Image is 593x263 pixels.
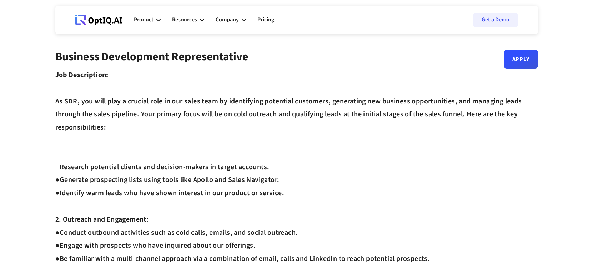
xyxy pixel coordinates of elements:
[473,13,518,27] a: Get a Demo
[55,149,175,172] span: 1. Prospecting and Lead Qualification:
[216,15,239,25] div: Company
[55,188,60,198] strong: ●
[134,15,154,25] div: Product
[172,9,204,31] div: Resources
[216,9,246,31] div: Company
[55,50,248,69] div: Business Development Representative
[504,50,538,69] a: Apply
[55,214,149,224] span: 2. Outreach and Engagement:
[75,9,122,31] a: Webflow Homepage
[55,228,60,238] strong: ●
[134,9,161,31] div: Product
[257,9,274,31] a: Pricing
[55,162,60,172] strong: ●
[55,241,60,251] strong: ●
[55,70,109,80] span: Job Description: ‍
[172,15,197,25] div: Resources
[55,175,60,185] strong: ●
